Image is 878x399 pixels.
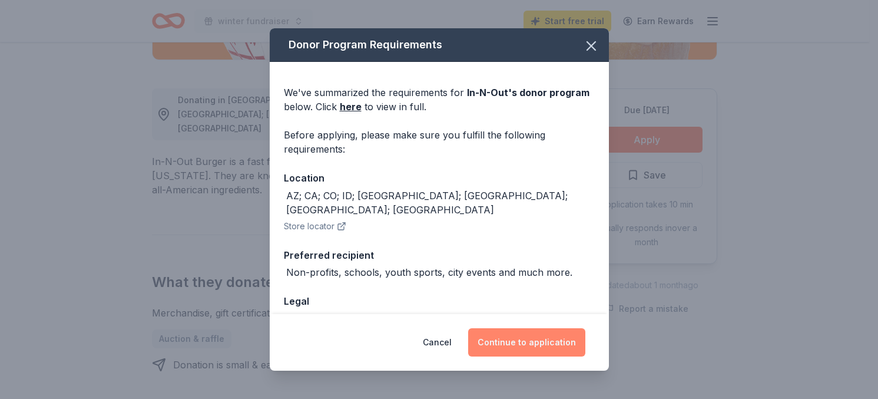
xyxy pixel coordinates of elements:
[284,170,595,186] div: Location
[340,100,362,114] a: here
[284,248,595,263] div: Preferred recipient
[270,28,609,62] div: Donor Program Requirements
[286,265,572,279] div: Non-profits, schools, youth sports, city events and much more.
[284,294,595,309] div: Legal
[286,311,372,325] div: 501(c)(3) preferred
[467,87,589,98] span: In-N-Out 's donor program
[284,219,346,233] button: Store locator
[284,85,595,114] div: We've summarized the requirements for below. Click to view in full.
[423,328,452,357] button: Cancel
[468,328,585,357] button: Continue to application
[286,189,595,217] div: AZ; CA; CO; ID; [GEOGRAPHIC_DATA]; [GEOGRAPHIC_DATA]; [GEOGRAPHIC_DATA]; [GEOGRAPHIC_DATA]
[284,128,595,156] div: Before applying, please make sure you fulfill the following requirements:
